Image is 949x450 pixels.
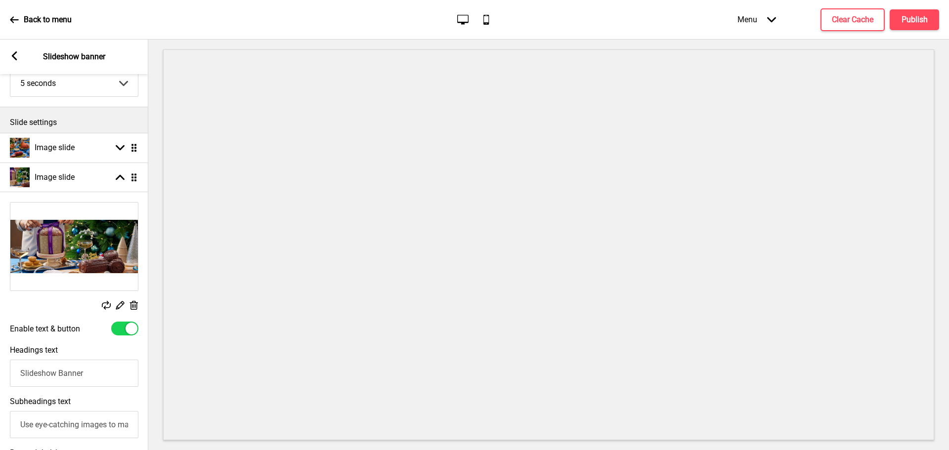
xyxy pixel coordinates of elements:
p: Slideshow banner [43,51,105,62]
label: Headings text [10,345,58,355]
p: Back to menu [24,14,72,25]
img: Image [10,203,138,290]
h4: Image slide [35,142,75,153]
div: Menu [728,5,786,34]
button: Clear Cache [820,8,885,31]
p: Slide settings [10,117,138,128]
h4: Image slide [35,172,75,183]
label: Subheadings text [10,397,71,406]
h4: Publish [902,14,928,25]
button: Publish [890,9,939,30]
h4: Clear Cache [832,14,873,25]
a: Back to menu [10,6,72,33]
label: Enable text & button [10,324,80,333]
